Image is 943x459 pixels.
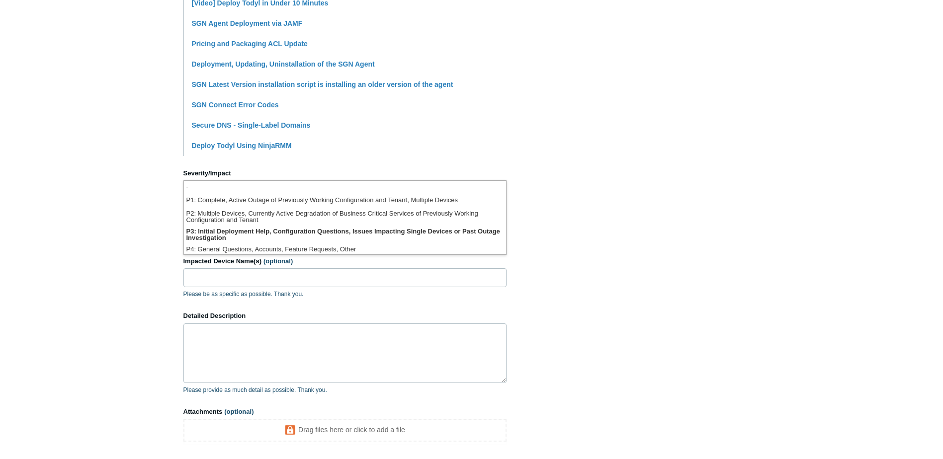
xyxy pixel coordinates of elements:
label: Severity/Impact [183,168,507,178]
a: SGN Connect Error Codes [192,101,279,109]
span: (optional) [263,257,293,265]
li: P3: Initial Deployment Help, Configuration Questions, Issues Impacting Single Devices or Past Out... [184,226,506,243]
label: Impacted Device Name(s) [183,256,507,266]
a: Pricing and Packaging ACL Update [192,40,308,48]
a: SGN Agent Deployment via JAMF [192,19,303,27]
p: Please provide as much detail as possible. Thank you. [183,385,507,394]
a: Deploy Todyl Using NinjaRMM [192,142,292,150]
label: Detailed Description [183,311,507,321]
label: Attachments [183,407,507,417]
li: P2: Multiple Devices, Currently Active Degradation of Business Critical Services of Previously Wo... [184,208,506,226]
a: SGN Latest Version installation script is installing an older version of the agent [192,80,453,88]
a: Secure DNS - Single-Label Domains [192,121,311,129]
li: P4: General Questions, Accounts, Feature Requests, Other [184,243,506,257]
li: - [184,181,506,194]
p: Please be as specific as possible. Thank you. [183,290,507,299]
li: P1: Complete, Active Outage of Previously Working Configuration and Tenant, Multiple Devices [184,194,506,208]
span: (optional) [224,408,254,415]
a: Deployment, Updating, Uninstallation of the SGN Agent [192,60,375,68]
